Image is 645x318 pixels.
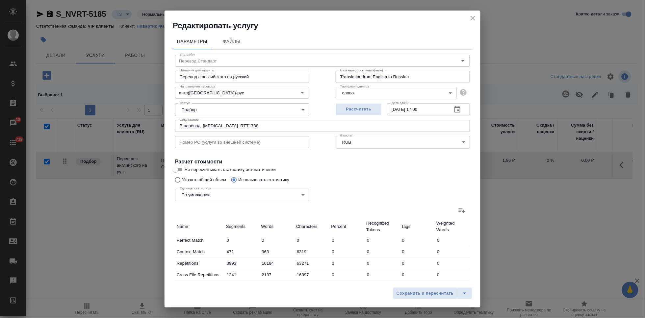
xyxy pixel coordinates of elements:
[365,258,400,268] input: ✎ Введи что-нибудь
[400,281,435,291] input: ✎ Введи что-нибудь
[180,192,213,198] button: По умолчанию
[330,281,365,291] input: ✎ Введи что-нибудь
[224,270,260,280] input: ✎ Введи что-нибудь
[454,203,470,218] label: Добавить статистику
[175,158,470,166] h4: Расчет стоимости
[224,281,260,291] input: ✎ Введи что-нибудь
[336,87,457,99] div: слово
[340,90,356,96] button: слово
[177,237,223,244] p: Perfect Match
[435,258,470,268] input: ✎ Введи что-нибудь
[224,235,260,245] input: ✎ Введи что-нибудь
[226,223,258,230] p: Segments
[397,290,454,297] span: Сохранить и пересчитать
[365,270,400,280] input: ✎ Введи что-нибудь
[339,106,378,113] span: Рассчитать
[261,223,293,230] p: Words
[365,247,400,257] input: ✎ Введи что-нибудь
[295,235,330,245] input: ✎ Введи что-нибудь
[260,235,295,245] input: ✎ Введи что-нибудь
[298,88,307,97] button: Open
[260,247,295,257] input: ✎ Введи что-нибудь
[401,223,433,230] p: Tags
[216,37,247,46] span: Файлы
[365,235,400,245] input: ✎ Введи что-нибудь
[340,139,353,145] button: RUB
[336,103,382,115] button: Рассчитать
[224,258,260,268] input: ✎ Введи что-нибудь
[331,223,363,230] p: Percent
[400,235,435,245] input: ✎ Введи что-нибудь
[180,107,199,112] button: Подбор
[173,20,480,31] h2: Редактировать услугу
[393,287,457,299] button: Сохранить и пересчитать
[224,247,260,257] input: ✎ Введи что-нибудь
[468,13,478,23] button: close
[365,281,400,291] input: ✎ Введи что-нибудь
[330,247,365,257] input: ✎ Введи что-нибудь
[296,223,328,230] p: Characters
[295,258,330,268] input: ✎ Введи что-нибудь
[177,283,223,290] p: 100%
[400,270,435,280] input: ✎ Введи что-нибудь
[336,136,470,148] div: RUB
[435,270,470,280] input: ✎ Введи что-нибудь
[177,272,223,278] p: Cross File Repetitions
[177,260,223,267] p: Repetitions
[175,189,309,201] div: По умолчанию
[295,270,330,280] input: ✎ Введи что-нибудь
[176,37,208,46] span: Параметры
[177,223,223,230] p: Name
[330,270,365,280] input: ✎ Введи что-нибудь
[260,281,295,291] input: ✎ Введи что-нибудь
[435,281,470,291] input: ✎ Введи что-нибудь
[436,220,468,233] p: Weighted Words
[435,247,470,257] input: ✎ Введи что-нибудь
[185,166,276,173] span: Не пересчитывать статистику автоматически
[295,281,330,291] input: ✎ Введи что-нибудь
[400,247,435,257] input: ✎ Введи что-нибудь
[366,220,398,233] p: Recognized Tokens
[400,258,435,268] input: ✎ Введи что-нибудь
[260,258,295,268] input: ✎ Введи что-нибудь
[260,270,295,280] input: ✎ Введи что-нибудь
[393,287,472,299] div: split button
[330,235,365,245] input: ✎ Введи что-нибудь
[435,235,470,245] input: ✎ Введи что-нибудь
[330,258,365,268] input: ✎ Введи что-нибудь
[175,103,309,116] div: Подбор
[177,249,223,255] p: Context Match
[295,247,330,257] input: ✎ Введи что-нибудь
